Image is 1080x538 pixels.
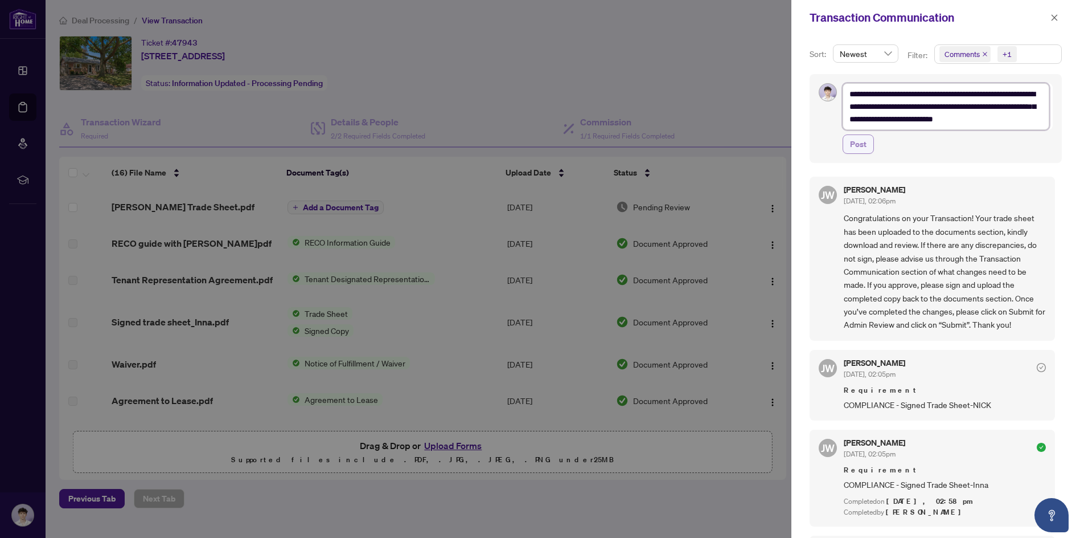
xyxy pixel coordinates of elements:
[844,385,1046,396] span: Requirement
[1037,443,1046,452] span: check-circle
[844,507,1046,518] div: Completed by
[844,478,1046,491] span: COMPLIANCE - Signed Trade Sheet-Inna
[844,370,896,378] span: [DATE], 02:05pm
[844,211,1046,331] span: Congratulations on your Transaction! Your trade sheet has been uploaded to the documents section,...
[939,46,991,62] span: Comments
[819,84,836,101] img: Profile Icon
[850,135,867,153] span: Post
[810,48,828,60] p: Sort:
[844,359,905,367] h5: [PERSON_NAME]
[844,197,896,205] span: [DATE], 02:06pm
[844,398,1046,411] span: COMPLIANCE - Signed Trade Sheet-NICK
[821,440,835,456] span: JW
[843,134,874,154] button: Post
[1003,48,1012,60] div: +1
[945,48,980,60] span: Comments
[982,51,988,57] span: close
[840,45,892,62] span: Newest
[1050,14,1058,22] span: close
[886,496,975,506] span: [DATE], 02:58pm
[844,186,905,194] h5: [PERSON_NAME]
[844,464,1046,476] span: Requirement
[1037,363,1046,372] span: check-circle
[844,450,896,458] span: [DATE], 02:05pm
[1034,498,1069,532] button: Open asap
[821,187,835,203] span: JW
[844,496,1046,507] div: Completed on
[907,49,929,62] p: Filter:
[886,507,967,517] span: [PERSON_NAME]
[810,9,1047,26] div: Transaction Communication
[821,360,835,376] span: JW
[844,439,905,447] h5: [PERSON_NAME]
